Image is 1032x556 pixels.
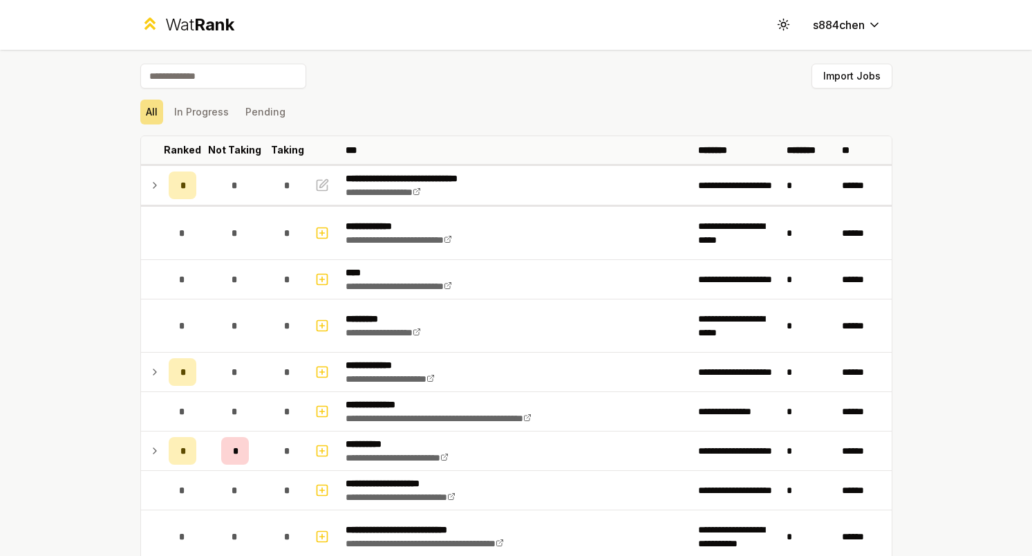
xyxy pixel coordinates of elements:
[802,12,892,37] button: s884chen
[811,64,892,89] button: Import Jobs
[140,14,235,36] a: WatRank
[271,143,304,157] p: Taking
[813,17,865,33] span: s884chen
[194,15,234,35] span: Rank
[164,143,201,157] p: Ranked
[140,100,163,124] button: All
[208,143,261,157] p: Not Taking
[165,14,234,36] div: Wat
[240,100,291,124] button: Pending
[169,100,234,124] button: In Progress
